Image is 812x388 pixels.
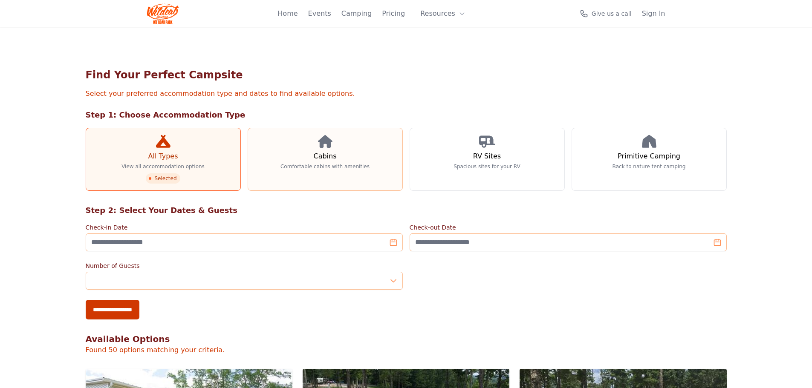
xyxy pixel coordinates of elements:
a: RV Sites Spacious sites for your RV [410,128,565,191]
a: Home [277,9,298,19]
a: Cabins Comfortable cabins with amenities [248,128,403,191]
a: Primitive Camping Back to nature tent camping [572,128,727,191]
img: Wildcat Logo [147,3,179,24]
p: Comfortable cabins with amenities [280,163,370,170]
h2: Step 1: Choose Accommodation Type [86,109,727,121]
h2: Available Options [86,333,727,345]
h1: Find Your Perfect Campsite [86,68,727,82]
h2: Step 2: Select Your Dates & Guests [86,204,727,216]
a: Give us a call [580,9,632,18]
span: Selected [146,173,180,184]
a: All Types View all accommodation options Selected [86,128,241,191]
a: Sign In [642,9,665,19]
p: Found 50 options matching your criteria. [86,345,727,355]
h3: Primitive Camping [618,151,680,161]
label: Check-in Date [86,223,403,232]
label: Check-out Date [410,223,727,232]
a: Pricing [382,9,405,19]
span: Give us a call [592,9,632,18]
h3: RV Sites [473,151,501,161]
a: Camping [341,9,372,19]
h3: All Types [148,151,178,161]
a: Events [308,9,331,19]
h3: Cabins [313,151,336,161]
p: Spacious sites for your RV [454,163,520,170]
button: Resources [415,5,471,22]
p: Back to nature tent camping [613,163,686,170]
p: Select your preferred accommodation type and dates to find available options. [86,89,727,99]
label: Number of Guests [86,262,403,270]
p: View all accommodation options [121,163,205,170]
